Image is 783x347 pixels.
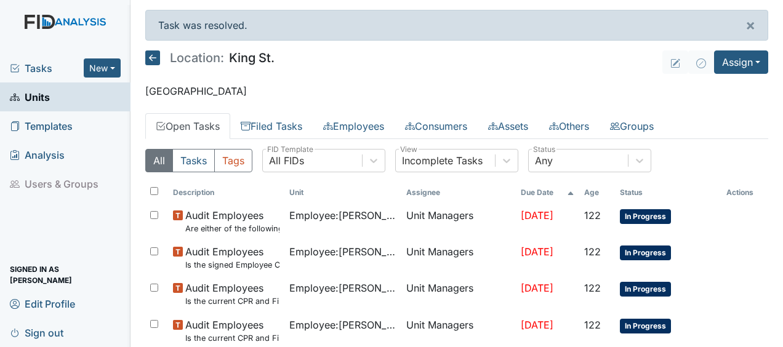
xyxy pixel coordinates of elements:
[516,182,579,203] th: Toggle SortBy
[145,10,768,41] div: Task was resolved.
[521,245,553,258] span: [DATE]
[521,282,553,294] span: [DATE]
[10,61,84,76] a: Tasks
[10,294,75,313] span: Edit Profile
[185,244,280,271] span: Audit Employees Is the signed Employee Confidentiality Agreement in the file (HIPPA)?
[395,113,478,139] a: Consumers
[145,50,275,65] h5: King St.
[170,52,224,64] span: Location:
[145,113,230,139] a: Open Tasks
[185,317,280,344] span: Audit Employees Is the current CPR and First Aid Training Certificate found in the file(2 years)?
[539,113,600,139] a: Others
[185,332,280,344] small: Is the current CPR and First Aid Training Certificate found in the file(2 years)?
[620,245,671,260] span: In Progress
[401,203,516,239] td: Unit Managers
[10,265,121,284] span: Signed in as [PERSON_NAME]
[185,208,280,234] span: Audit Employees Are either of the following in the file? "Consumer Report Release Forms" and the ...
[145,149,252,172] div: Type filter
[401,276,516,312] td: Unit Managers
[478,113,539,139] a: Assets
[214,149,252,172] button: Tags
[620,209,671,224] span: In Progress
[185,223,280,234] small: Are either of the following in the file? "Consumer Report Release Forms" and the "MVR Disclosure ...
[289,208,396,223] span: Employee : [PERSON_NAME]
[745,16,755,34] span: ×
[185,281,280,307] span: Audit Employees Is the current CPR and First Aid Training Certificate found in the file(2 years)?
[10,323,63,342] span: Sign out
[401,239,516,276] td: Unit Managers
[10,116,73,135] span: Templates
[402,153,483,168] div: Incomplete Tasks
[168,182,285,203] th: Toggle SortBy
[615,182,721,203] th: Toggle SortBy
[185,259,280,271] small: Is the signed Employee Confidentiality Agreement in the file (HIPPA)?
[289,281,396,295] span: Employee : [PERSON_NAME]
[313,113,395,139] a: Employees
[714,50,768,74] button: Assign
[584,209,601,221] span: 122
[10,87,50,106] span: Units
[521,319,553,331] span: [DATE]
[172,149,215,172] button: Tasks
[150,187,158,195] input: Toggle All Rows Selected
[269,153,304,168] div: All FIDs
[584,245,601,258] span: 122
[521,209,553,221] span: [DATE]
[579,182,615,203] th: Toggle SortBy
[584,319,601,331] span: 122
[289,317,396,332] span: Employee : [PERSON_NAME], Uniququa
[230,113,313,139] a: Filed Tasks
[84,58,121,78] button: New
[620,282,671,297] span: In Progress
[289,244,396,259] span: Employee : [PERSON_NAME]
[535,153,553,168] div: Any
[733,10,768,40] button: ×
[401,182,516,203] th: Assignee
[721,182,768,203] th: Actions
[145,84,768,98] p: [GEOGRAPHIC_DATA]
[600,113,664,139] a: Groups
[185,295,280,307] small: Is the current CPR and First Aid Training Certificate found in the file(2 years)?
[620,319,671,333] span: In Progress
[10,145,65,164] span: Analysis
[284,182,401,203] th: Toggle SortBy
[584,282,601,294] span: 122
[145,149,173,172] button: All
